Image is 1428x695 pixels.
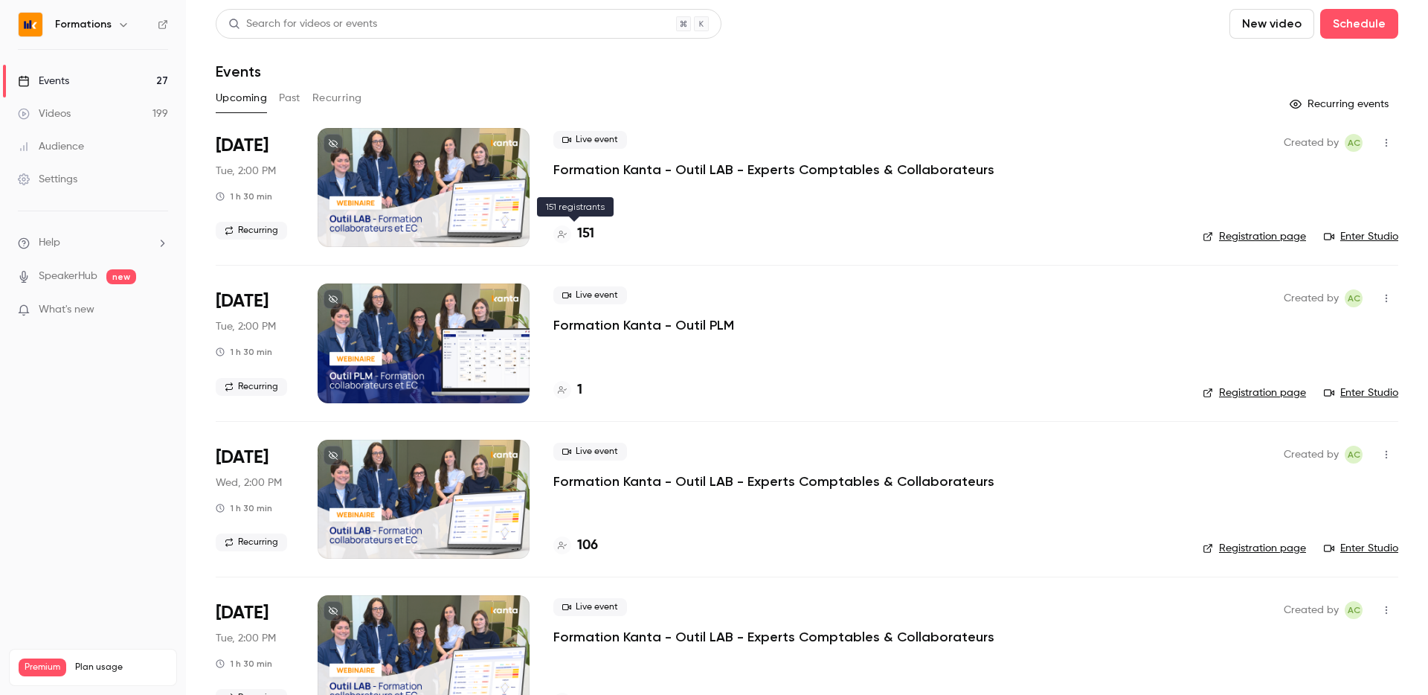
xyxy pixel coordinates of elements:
[1348,601,1360,619] span: AC
[216,601,268,625] span: [DATE]
[216,446,268,470] span: [DATE]
[216,475,282,490] span: Wed, 2:00 PM
[577,536,598,556] h4: 106
[553,598,627,616] span: Live event
[1320,9,1398,39] button: Schedule
[216,378,287,396] span: Recurring
[1348,289,1360,307] span: AC
[553,536,598,556] a: 106
[553,443,627,461] span: Live event
[18,74,69,89] div: Events
[216,289,268,313] span: [DATE]
[39,302,94,318] span: What's new
[1203,385,1306,400] a: Registration page
[553,473,994,490] a: Formation Kanta - Outil LAB - Experts Comptables & Collaborateurs
[216,534,287,551] span: Recurring
[1345,134,1363,152] span: Anaïs Cachelou
[1229,9,1314,39] button: New video
[18,172,77,187] div: Settings
[216,631,276,646] span: Tue, 2:00 PM
[1324,229,1398,244] a: Enter Studio
[1345,601,1363,619] span: Anaïs Cachelou
[216,63,261,80] h1: Events
[106,269,136,284] span: new
[577,380,582,400] h4: 1
[1203,229,1306,244] a: Registration page
[1284,289,1339,307] span: Created by
[577,224,594,244] h4: 151
[216,658,272,670] div: 1 h 30 min
[1324,385,1398,400] a: Enter Studio
[150,304,168,317] iframe: Noticeable Trigger
[1345,446,1363,464] span: Anaïs Cachelou
[553,628,994,646] a: Formation Kanta - Outil LAB - Experts Comptables & Collaborateurs
[312,86,362,110] button: Recurring
[1345,289,1363,307] span: Anaïs Cachelou
[1324,541,1398,556] a: Enter Studio
[553,316,734,334] a: Formation Kanta - Outil PLM
[1284,601,1339,619] span: Created by
[216,222,287,240] span: Recurring
[18,235,168,251] li: help-dropdown-opener
[279,86,300,110] button: Past
[1284,134,1339,152] span: Created by
[228,16,377,32] div: Search for videos or events
[216,440,294,559] div: Sep 3 Wed, 2:00 PM (Europe/Paris)
[553,224,594,244] a: 151
[18,106,71,121] div: Videos
[216,190,272,202] div: 1 h 30 min
[216,502,272,514] div: 1 h 30 min
[216,86,267,110] button: Upcoming
[19,659,66,676] span: Premium
[216,346,272,358] div: 1 h 30 min
[39,269,97,284] a: SpeakerHub
[1203,541,1306,556] a: Registration page
[55,17,112,32] h6: Formations
[39,235,60,251] span: Help
[18,139,84,154] div: Audience
[216,164,276,179] span: Tue, 2:00 PM
[216,319,276,334] span: Tue, 2:00 PM
[553,380,582,400] a: 1
[1284,446,1339,464] span: Created by
[553,161,994,179] a: Formation Kanta - Outil LAB - Experts Comptables & Collaborateurs
[553,286,627,304] span: Live event
[1348,446,1360,464] span: AC
[19,13,42,36] img: Formations
[216,134,268,158] span: [DATE]
[1283,92,1398,116] button: Recurring events
[216,128,294,247] div: Sep 2 Tue, 2:00 PM (Europe/Paris)
[216,284,294,403] div: Sep 2 Tue, 2:00 PM (Europe/Paris)
[1348,134,1360,152] span: AC
[75,662,167,673] span: Plan usage
[553,131,627,149] span: Live event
